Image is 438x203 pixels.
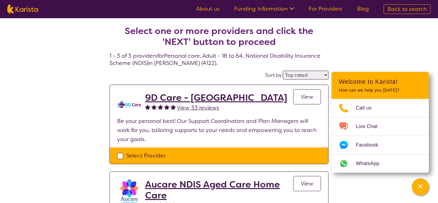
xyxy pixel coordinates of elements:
img: fullstar [145,104,150,110]
a: View 33 reviews [177,103,219,112]
p: How can we help you [DATE]? [339,88,422,93]
div: Channel Menu [332,72,429,173]
img: Karista logo [7,5,38,14]
a: For Providers [309,5,342,12]
img: fullstar [151,104,157,110]
img: fullstar [171,104,176,110]
a: Blog [357,5,369,12]
span: Call us [356,103,379,113]
a: 9D Care - [GEOGRAPHIC_DATA] [145,92,287,103]
img: fullstar [158,104,163,110]
h2: Select one or more providers and click the 'NEXT' button to proceed [117,25,321,47]
p: Be your personal best! Our Support Coordinators and Plan Managers will work for you, tailoring su... [117,117,321,144]
img: fullstar [164,104,169,110]
span: View [301,93,313,100]
ul: Choose channel [332,99,429,173]
a: Funding Information [234,5,294,12]
span: Back to search [388,5,427,13]
a: Back to search [384,4,431,14]
a: View [293,89,321,104]
a: View [293,176,321,191]
span: Facebook [356,140,385,150]
label: Sort by: [265,72,283,78]
a: About us [196,5,220,12]
span: View 33 reviews [177,104,219,111]
span: Live Chat [356,122,385,131]
a: Aucare NDIS Aged Care Home Care [145,179,293,201]
h2: Welcome to Karista! [339,78,422,85]
span: View [301,180,313,187]
h4: 1 - 3 of 3 providers for Personal care , Adult - 18 to 64 , National Disability Insurance Scheme ... [109,11,328,67]
span: WhatsApp [356,159,387,168]
a: Web link opens in a new tab. [332,154,429,173]
img: udoxtvw1zwmha9q2qzsy.png [117,92,141,117]
button: Channel Menu [412,178,429,195]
